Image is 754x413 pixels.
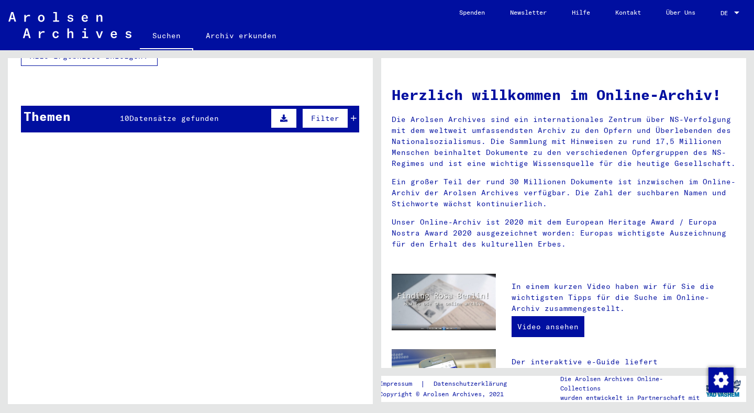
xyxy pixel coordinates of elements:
[560,374,701,393] p: Die Arolsen Archives Online-Collections
[302,108,348,128] button: Filter
[379,378,519,389] div: |
[704,375,743,401] img: yv_logo.png
[392,84,736,106] h1: Herzlich willkommen im Online-Archiv!
[392,274,496,330] img: video.jpg
[120,114,129,123] span: 10
[708,367,733,392] div: Zustimmung ändern
[560,393,701,403] p: wurden entwickelt in Partnerschaft mit
[193,23,289,48] a: Archiv erkunden
[512,316,584,337] a: Video ansehen
[129,114,219,123] span: Datensätze gefunden
[379,389,519,399] p: Copyright © Arolsen Archives, 2021
[30,51,143,61] span: Alle Ergebnisse anzeigen
[140,23,193,50] a: Suchen
[708,367,734,393] img: Zustimmung ändern
[425,378,519,389] a: Datenschutzerklärung
[392,176,736,209] p: Ein großer Teil der rund 30 Millionen Dokumente ist inzwischen im Online-Archiv der Arolsen Archi...
[379,378,420,389] a: Impressum
[311,114,339,123] span: Filter
[392,217,736,250] p: Unser Online-Archiv ist 2020 mit dem European Heritage Award / Europa Nostra Award 2020 ausgezeic...
[720,9,732,17] span: DE
[392,114,736,169] p: Die Arolsen Archives sind ein internationales Zentrum über NS-Verfolgung mit dem weltweit umfasse...
[8,12,131,38] img: Arolsen_neg.svg
[24,107,71,126] div: Themen
[512,281,736,314] p: In einem kurzen Video haben wir für Sie die wichtigsten Tipps für die Suche im Online-Archiv zusa...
